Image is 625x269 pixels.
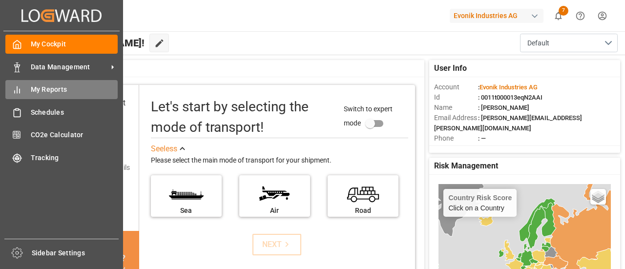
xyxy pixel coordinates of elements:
[434,133,478,144] span: Phone
[31,153,118,163] span: Tracking
[31,62,108,72] span: Data Management
[478,83,538,91] span: :
[434,144,478,154] span: Account Type
[478,94,542,101] span: : 0011t000013eqN2AAI
[156,206,217,216] div: Sea
[31,130,118,140] span: CO2e Calculator
[448,194,512,202] h4: Country Risk Score
[5,80,118,99] a: My Reports
[333,206,394,216] div: Road
[434,62,467,74] span: User Info
[244,206,305,216] div: Air
[569,5,591,27] button: Help Center
[478,145,502,152] span: : Shipper
[344,105,393,127] span: Switch to expert mode
[434,160,498,172] span: Risk Management
[252,234,301,255] button: NEXT
[151,143,177,155] div: See less
[5,103,118,122] a: Schedules
[151,155,408,166] div: Please select the main mode of transport for your shipment.
[5,125,118,145] a: CO2e Calculator
[31,107,118,118] span: Schedules
[151,97,334,138] div: Let's start by selecting the mode of transport!
[478,135,486,142] span: : —
[520,34,618,52] button: open menu
[434,82,478,92] span: Account
[31,84,118,95] span: My Reports
[448,194,512,212] div: Click on a Country
[434,92,478,103] span: Id
[434,103,478,113] span: Name
[479,83,538,91] span: Evonik Industries AG
[450,9,543,23] div: Evonik Industries AG
[434,113,478,123] span: Email Address
[434,114,582,132] span: : [PERSON_NAME][EMAIL_ADDRESS][PERSON_NAME][DOMAIN_NAME]
[32,248,119,258] span: Sidebar Settings
[559,6,568,16] span: 7
[31,39,118,49] span: My Cockpit
[5,148,118,167] a: Tracking
[547,5,569,27] button: show 7 new notifications
[478,104,529,111] span: : [PERSON_NAME]
[590,189,606,205] a: Layers
[450,6,547,25] button: Evonik Industries AG
[527,38,549,48] span: Default
[262,239,292,250] div: NEXT
[5,35,118,54] a: My Cockpit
